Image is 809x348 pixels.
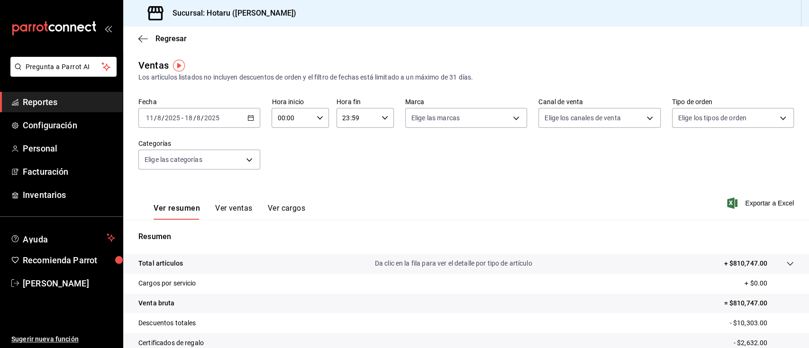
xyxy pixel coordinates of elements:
[138,298,174,308] p: Venta bruta
[138,34,187,43] button: Regresar
[215,204,253,220] button: Ver ventas
[23,142,115,155] span: Personal
[154,204,200,220] button: Ver resumen
[162,114,164,122] span: /
[138,338,204,348] p: Certificados de regalo
[724,298,794,308] p: = $810,747.00
[10,57,117,77] button: Pregunta a Parrot AI
[204,114,220,122] input: ----
[184,114,193,122] input: --
[145,155,202,164] span: Elige las categorías
[104,25,112,32] button: open_drawer_menu
[11,334,115,344] span: Sugerir nueva función
[23,119,115,132] span: Configuración
[196,114,201,122] input: --
[23,96,115,108] span: Reportes
[138,58,169,72] div: Ventas
[23,188,115,201] span: Inventarios
[23,254,115,267] span: Recomienda Parrot
[23,165,115,178] span: Facturación
[23,277,115,290] span: [PERSON_NAME]
[138,72,794,82] div: Los artículos listados no incluyen descuentos de orden y el filtro de fechas está limitado a un m...
[336,98,394,105] label: Hora fin
[538,98,660,105] label: Canal de venta
[411,113,460,123] span: Elige las marcas
[138,318,196,328] p: Descuentos totales
[678,113,746,123] span: Elige los tipos de orden
[138,140,260,147] label: Categorías
[545,113,620,123] span: Elige los canales de venta
[138,278,196,288] p: Cargos por servicio
[724,259,767,268] p: + $810,747.00
[155,34,187,43] span: Regresar
[729,318,794,328] p: - $10,303.00
[157,114,162,122] input: --
[145,114,154,122] input: --
[193,114,196,122] span: /
[23,232,103,243] span: Ayuda
[745,278,794,288] p: + $0.00
[182,114,183,122] span: -
[268,204,306,220] button: Ver cargos
[405,98,527,105] label: Marca
[138,259,183,268] p: Total artículos
[164,114,181,122] input: ----
[173,60,185,71] img: Tooltip marker
[154,114,157,122] span: /
[154,204,305,220] div: navigation tabs
[729,197,794,209] button: Exportar a Excel
[138,231,794,242] p: Resumen
[7,69,117,79] a: Pregunta a Parrot AI
[272,98,329,105] label: Hora inicio
[165,8,296,19] h3: Sucursal: Hotaru ([PERSON_NAME])
[734,338,794,348] p: - $2,632.00
[672,98,794,105] label: Tipo de orden
[201,114,204,122] span: /
[138,98,260,105] label: Fecha
[26,62,102,72] span: Pregunta a Parrot AI
[375,259,532,268] p: Da clic en la fila para ver el detalle por tipo de artículo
